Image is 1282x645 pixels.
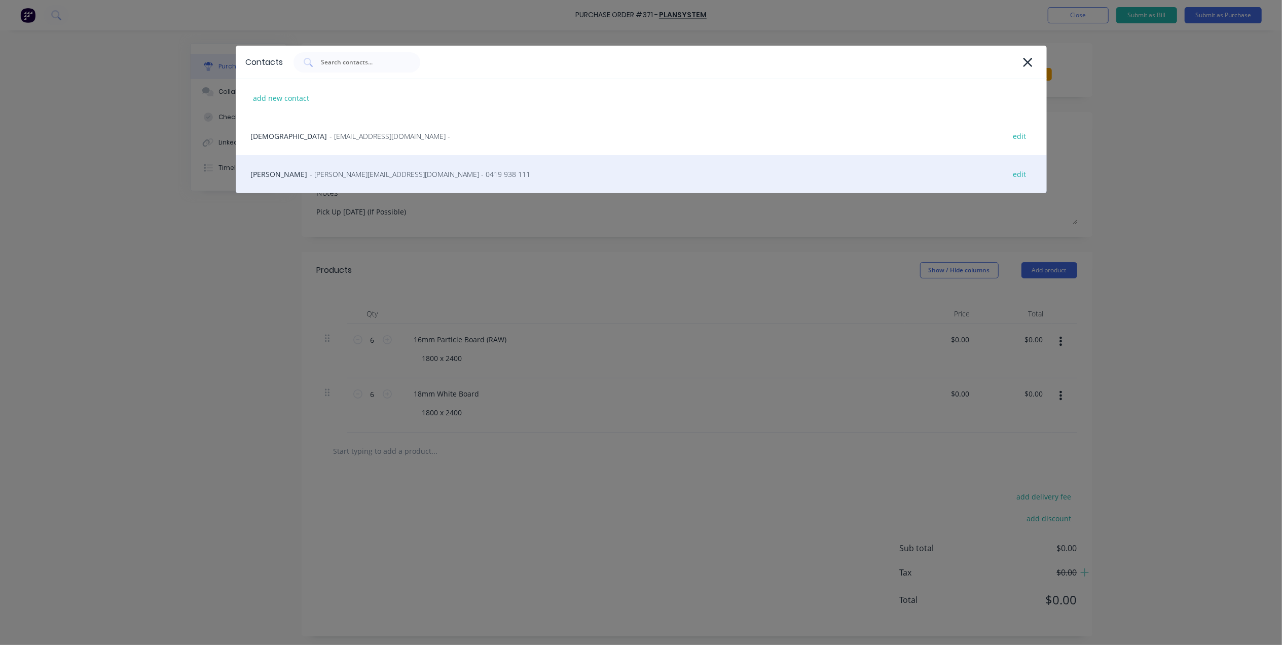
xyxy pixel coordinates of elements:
[310,169,531,180] span: - [PERSON_NAME][EMAIL_ADDRESS][DOMAIN_NAME] - 0419 938 111
[1008,166,1032,182] div: edit
[1008,128,1032,144] div: edit
[246,56,283,68] div: Contacts
[236,117,1047,155] div: [DEMOGRAPHIC_DATA]
[248,90,315,106] div: add new contact
[330,131,451,141] span: - [EMAIL_ADDRESS][DOMAIN_NAME] -
[236,155,1047,193] div: [PERSON_NAME]
[320,57,405,67] input: Search contacts...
